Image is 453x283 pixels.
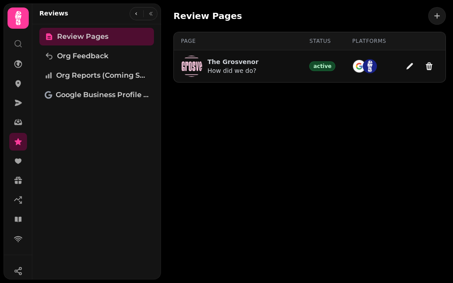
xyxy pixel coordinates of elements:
[57,51,108,61] span: Org Feedback
[207,57,258,75] a: The GrosvenorHow did we do?
[207,57,258,66] p: The Grosvenor
[352,38,387,45] div: Platforms
[181,56,202,77] img: aHR0cHM6Ly9maWxlcy5zdGFtcGVkZS5haS80NDI4MTdhYi1hMGQ4LTQ4ODQtODczZi00M2JiZTY4NDQzMWEvbWVkaWEvNWQ5Y...
[39,9,68,18] h2: Reviews
[363,59,377,73] img: st.png
[32,24,161,279] nav: Tabs
[309,61,335,71] div: active
[309,38,338,45] div: Status
[56,90,149,100] span: Google Business Profile (Beta)
[39,67,154,84] a: Org Reports (coming soon)
[401,57,418,75] button: add page
[173,10,242,22] h2: Review Pages
[207,66,258,75] p: How did we do?
[39,47,154,65] a: Org Feedback
[39,86,154,104] a: Google Business Profile (Beta)
[181,38,295,45] div: Page
[39,28,154,45] a: Review Pages
[57,31,108,42] span: Review Pages
[56,70,149,81] span: Org Reports (coming soon)
[352,59,366,73] img: go-emblem@2x.png
[420,57,438,75] button: delete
